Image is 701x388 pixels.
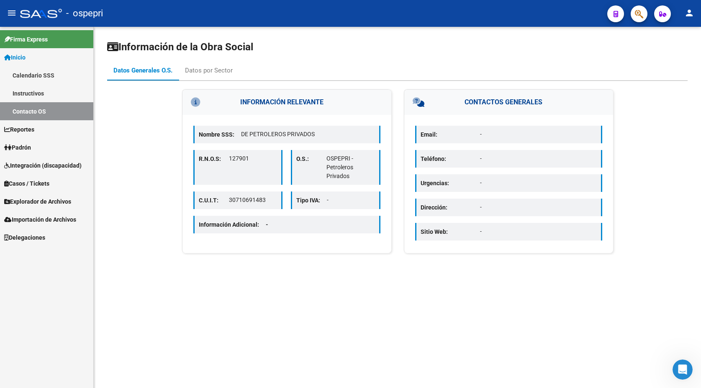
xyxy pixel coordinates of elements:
span: Inicio [33,282,51,288]
span: Delegaciones [4,233,45,242]
span: Inicio [4,53,26,62]
p: Información Adicional: [199,220,275,229]
p: Nombre SSS: [199,130,241,139]
p: C.U.I.T: [199,196,229,205]
span: Reportes [4,125,34,134]
div: Cerrar [144,13,159,28]
iframe: Intercom live chat [673,360,693,380]
p: DE PETROLEROS PRIVADOS [241,130,375,139]
p: - [480,178,597,187]
span: - [266,221,268,228]
h1: Información de la Obra Social [107,40,688,54]
p: 127901 [229,154,277,163]
p: O.S.: [296,154,326,163]
p: - [327,196,375,204]
div: Envíanos un mensaje [8,113,159,136]
p: - [480,227,597,236]
span: Integración (discapacidad) [4,161,82,170]
p: Hola! [PERSON_NAME] [17,59,151,88]
span: Mensajes [112,282,139,288]
div: Datos Generales O.S. [113,66,172,75]
mat-icon: person [684,8,694,18]
p: Dirección: [421,203,480,212]
p: Tipo IVA: [296,196,327,205]
span: Importación de Archivos [4,215,76,224]
span: Firma Express [4,35,48,44]
p: Teléfono: [421,154,480,163]
mat-icon: menu [7,8,17,18]
button: Mensajes [84,261,167,295]
p: OSPEPRI - Petroleros Privados [326,154,375,181]
span: - ospepri [66,4,103,23]
h3: INFORMACIÓN RELEVANTE [182,90,391,115]
span: Explorador de Archivos [4,197,71,206]
p: Urgencias: [421,178,480,188]
p: - [480,130,597,139]
p: - [480,203,597,212]
div: Envíanos un mensaje [17,120,140,129]
span: Padrón [4,143,31,152]
p: - [480,154,597,163]
p: Email: [421,130,480,139]
p: R.N.O.S: [199,154,229,163]
p: 30710691483 [229,196,277,204]
span: Casos / Tickets [4,179,49,188]
p: Necesitás ayuda? [17,88,151,102]
p: Sitio Web: [421,227,480,236]
div: Datos por Sector [185,66,233,75]
h3: CONTACTOS GENERALES [404,90,613,115]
